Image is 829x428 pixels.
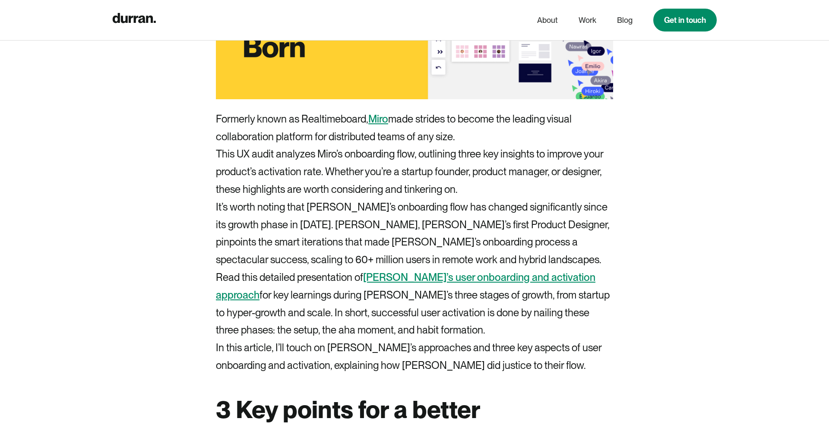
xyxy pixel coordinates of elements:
a: Blog [617,12,633,28]
p: Read this detailed presentation of for key learnings during [PERSON_NAME]’s three stages of growt... [216,269,613,339]
p: In this article, I’ll touch on [PERSON_NAME]’s approaches and three key aspects of user onboardin... [216,339,613,374]
a: Get in touch [653,9,717,31]
a: About [537,12,558,28]
a: Miro [368,113,388,125]
p: This UX audit analyzes Miro’s onboarding flow, outlining three key insights to improve your produ... [216,145,613,198]
a: home [112,11,156,29]
p: Formerly known as Realtimeboard, made strides to become the leading visual collaboration platform... [216,110,613,146]
a: [PERSON_NAME]’s user onboarding and activation approach [216,271,595,301]
a: Work [579,12,596,28]
p: It’s worth noting that [PERSON_NAME]’s onboarding flow has changed significantly since its growth... [216,198,613,269]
